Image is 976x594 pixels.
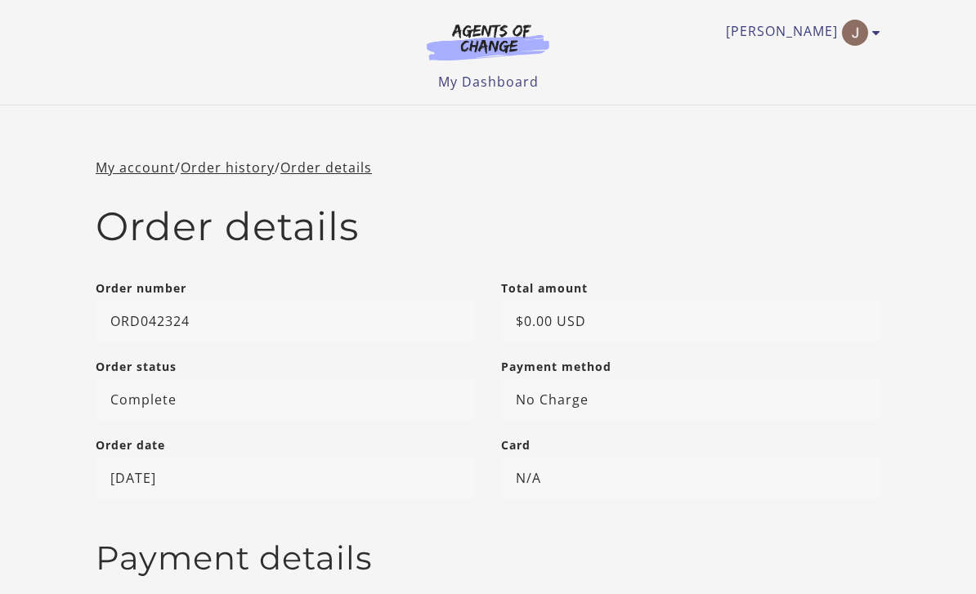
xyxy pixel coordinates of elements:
h3: Payment details [96,538,880,578]
strong: Card [501,437,531,453]
strong: Order status [96,359,177,374]
a: Toggle menu [726,20,872,46]
strong: Payment method [501,359,611,374]
strong: Order date [96,437,165,453]
img: Agents of Change Logo [410,23,566,60]
p: Complete [96,378,475,421]
a: Order history [181,159,275,176]
p: ORD042324 [96,300,475,342]
p: [DATE] [96,457,475,499]
h2: Order details [96,203,880,251]
a: Order details [280,159,372,176]
p: N/A [501,457,880,499]
p: No Charge [501,378,880,421]
p: $0.00 USD [501,300,880,342]
a: My account [96,159,175,176]
a: My Dashboard [438,73,539,91]
strong: Total amount [501,280,588,296]
strong: Order number [96,280,186,296]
